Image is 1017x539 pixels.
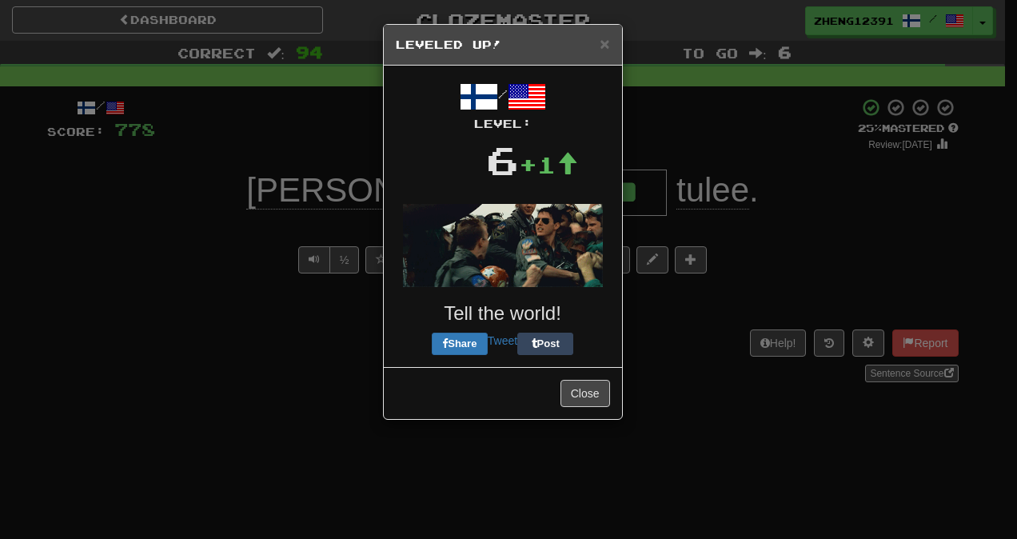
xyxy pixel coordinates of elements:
div: / [396,78,610,132]
button: Share [432,333,488,355]
h3: Tell the world! [396,303,610,324]
h5: Leveled Up! [396,37,610,53]
div: Level: [396,116,610,132]
img: topgun-769e91374289d1a7cee4bdcce2229f64f1fa97f7cbbef9a35b896cb17c9c8419.gif [403,204,603,287]
div: 6 [486,132,519,188]
a: Tweet [488,334,517,347]
span: × [600,34,609,53]
button: Close [560,380,610,407]
button: Close [600,35,609,52]
div: +1 [519,149,578,181]
button: Post [517,333,573,355]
